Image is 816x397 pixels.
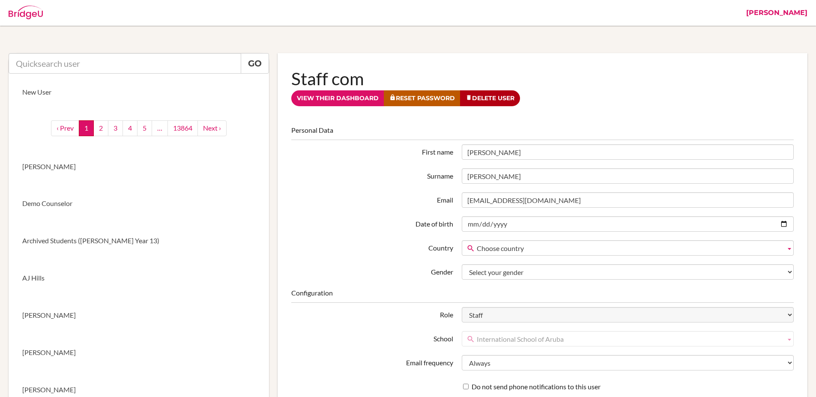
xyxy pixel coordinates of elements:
a: 4 [123,120,137,136]
label: Do not send phone notifications to this user [463,382,601,392]
label: Gender [287,264,457,277]
a: Go [241,53,269,74]
a: Demo Counselor [9,185,269,222]
label: School [287,331,457,344]
img: Bridge-U [9,6,43,19]
a: 1 [79,120,94,136]
a: 3 [108,120,123,136]
label: Email frequency [287,355,457,368]
a: 5 [137,120,152,136]
input: Quicksearch user [9,53,241,74]
span: International School of Aruba [477,331,782,347]
label: Surname [287,168,457,181]
a: 13864 [167,120,198,136]
a: [PERSON_NAME] [9,148,269,185]
a: … [152,120,168,136]
label: Date of birth [287,216,457,229]
a: [PERSON_NAME] [9,297,269,334]
a: 2 [93,120,108,136]
legend: Personal Data [291,125,794,140]
span: Choose country [477,241,782,256]
legend: Configuration [291,288,794,303]
a: ‹ Prev [51,120,79,136]
a: Delete User [460,90,520,106]
label: Role [287,307,457,320]
a: View their dashboard [291,90,384,106]
a: next [197,120,227,136]
h1: Staff com [291,67,794,90]
a: AJ Hills [9,260,269,297]
a: [PERSON_NAME] [9,334,269,371]
a: Archived Students ([PERSON_NAME] Year 13) [9,222,269,260]
label: Country [287,240,457,253]
input: Do not send phone notifications to this user [463,384,469,389]
label: Email [287,192,457,205]
a: Reset Password [384,90,460,106]
a: New User [9,74,269,111]
label: First name [287,144,457,157]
